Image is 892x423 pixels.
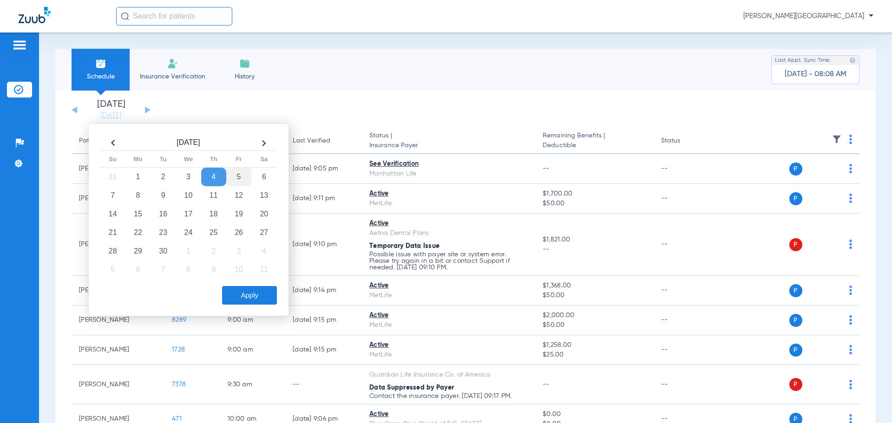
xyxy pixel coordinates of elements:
[543,189,646,199] span: $1,700.00
[369,228,528,238] div: Aetna Dental Plans
[362,128,535,154] th: Status |
[849,286,852,295] img: group-dot-blue.svg
[535,128,653,154] th: Remaining Benefits |
[369,281,528,291] div: Active
[543,165,550,172] span: --
[12,39,27,51] img: hamburger-icon
[285,214,362,276] td: [DATE] 9:10 PM
[849,315,852,325] img: group-dot-blue.svg
[654,214,716,276] td: --
[72,365,164,404] td: [PERSON_NAME]
[369,320,528,330] div: MetLife
[849,135,852,144] img: group-dot-blue.svg
[789,344,802,357] span: P
[543,281,646,291] span: $1,368.00
[849,194,852,203] img: group-dot-blue.svg
[543,381,550,388] span: --
[369,159,528,169] div: See Verification
[775,56,831,65] span: Last Appt. Sync Time:
[543,410,646,419] span: $0.00
[369,141,528,150] span: Insurance Payer
[220,306,285,335] td: 9:00 AM
[285,276,362,306] td: [DATE] 9:14 PM
[654,184,716,214] td: --
[79,72,123,81] span: Schedule
[543,340,646,350] span: $1,258.00
[743,12,873,21] span: [PERSON_NAME][GEOGRAPHIC_DATA]
[654,154,716,184] td: --
[789,284,802,297] span: P
[785,70,846,79] span: [DATE] - 08:08 AM
[654,276,716,306] td: --
[849,380,852,389] img: group-dot-blue.svg
[369,340,528,350] div: Active
[72,335,164,365] td: [PERSON_NAME]
[72,306,164,335] td: [PERSON_NAME]
[167,58,178,69] img: Manual Insurance Verification
[285,365,362,404] td: --
[654,306,716,335] td: --
[849,345,852,354] img: group-dot-blue.svg
[137,72,209,81] span: Insurance Verification
[369,219,528,228] div: Active
[95,58,106,69] img: Schedule
[369,370,528,380] div: Guardian Life Insurance Co. of America
[543,199,646,208] span: $50.00
[172,317,186,323] span: 8289
[83,111,139,120] a: [DATE]
[121,12,129,20] img: Search Icon
[369,169,528,179] div: Manhattan Life
[543,291,646,300] span: $50.00
[369,311,528,320] div: Active
[789,378,802,391] span: P
[125,136,251,151] th: [DATE]
[543,245,646,254] span: --
[654,365,716,404] td: --
[654,335,716,365] td: --
[223,72,267,81] span: History
[19,7,51,23] img: Zuub Logo
[172,381,186,388] span: 7378
[172,346,185,353] span: 1728
[849,164,852,173] img: group-dot-blue.svg
[220,335,285,365] td: 9:00 AM
[285,154,362,184] td: [DATE] 9:05 PM
[543,320,646,330] span: $50.00
[789,163,802,176] span: P
[79,136,157,146] div: Patient Name
[369,350,528,360] div: MetLife
[285,335,362,365] td: [DATE] 9:15 PM
[832,135,841,144] img: filter.svg
[293,136,354,146] div: Last Verified
[116,7,232,26] input: Search for patients
[285,306,362,335] td: [DATE] 9:15 PM
[789,238,802,251] span: P
[83,100,139,120] li: [DATE]
[849,240,852,249] img: group-dot-blue.svg
[369,189,528,199] div: Active
[543,235,646,245] span: $1,821.00
[369,251,528,271] p: Possible issue with payer site or system error. Please try again in a bit or contact Support if n...
[369,243,439,249] span: Temporary Data Issue
[239,58,250,69] img: History
[369,393,528,399] p: Contact the insurance payer. [DATE] 09:17 PM.
[654,128,716,154] th: Status
[543,311,646,320] span: $2,000.00
[789,192,802,205] span: P
[79,136,120,146] div: Patient Name
[172,416,182,422] span: 471
[369,291,528,300] div: MetLife
[285,184,362,214] td: [DATE] 9:11 PM
[369,410,528,419] div: Active
[293,136,330,146] div: Last Verified
[789,314,802,327] span: P
[849,57,856,64] img: last sync help info
[543,141,646,150] span: Deductible
[369,199,528,208] div: MetLife
[369,384,454,391] span: Data Suppressed by Payer
[222,286,277,305] button: Apply
[543,350,646,360] span: $25.00
[220,365,285,404] td: 9:30 AM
